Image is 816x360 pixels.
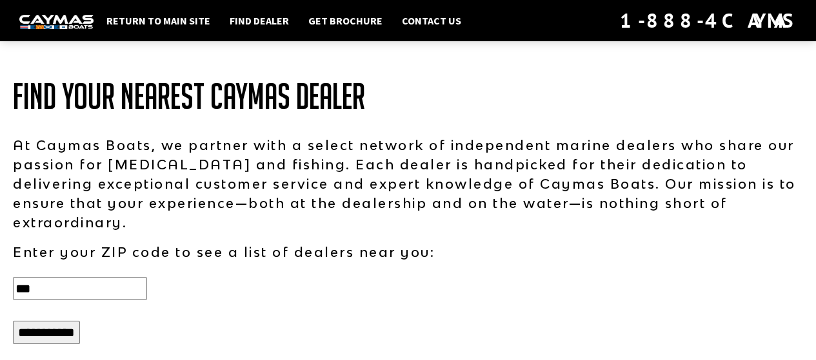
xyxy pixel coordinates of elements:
[620,6,797,35] div: 1-888-4CAYMAS
[395,12,468,29] a: Contact Us
[100,12,217,29] a: Return to main site
[13,242,803,261] p: Enter your ZIP code to see a list of dealers near you:
[13,135,803,232] p: At Caymas Boats, we partner with a select network of independent marine dealers who share our pas...
[13,77,803,116] h1: Find Your Nearest Caymas Dealer
[19,15,94,28] img: white-logo-c9c8dbefe5ff5ceceb0f0178aa75bf4bb51f6bca0971e226c86eb53dfe498488.png
[302,12,389,29] a: Get Brochure
[223,12,295,29] a: Find Dealer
